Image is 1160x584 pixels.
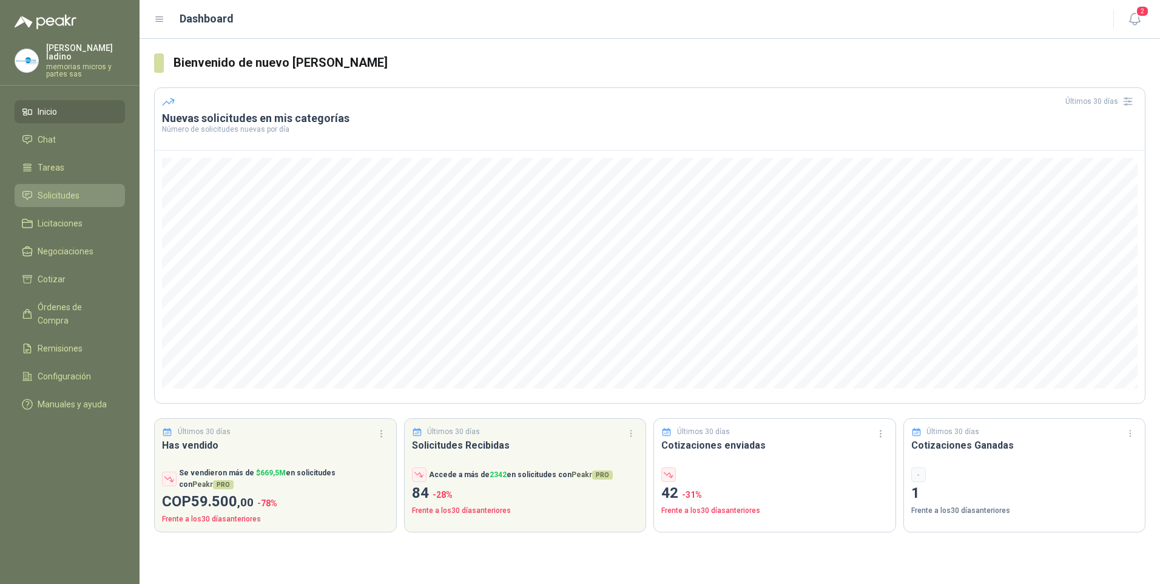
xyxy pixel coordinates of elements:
a: Inicio [15,100,125,123]
p: 84 [412,482,639,505]
p: Frente a los 30 días anteriores [412,505,639,517]
p: Frente a los 30 días anteriores [162,514,389,525]
span: PRO [592,470,613,480]
p: Últimos 30 días [677,426,730,438]
p: Se vendieron más de en solicitudes con [179,467,389,491]
h3: Cotizaciones Ganadas [911,438,1138,453]
span: Licitaciones [38,217,83,230]
a: Cotizar [15,268,125,291]
h1: Dashboard [180,10,234,27]
span: Órdenes de Compra [38,300,113,327]
span: ,00 [237,495,254,509]
a: Manuales y ayuda [15,393,125,416]
h3: Cotizaciones enviadas [661,438,888,453]
span: Cotizar [38,273,66,286]
div: Últimos 30 días [1065,92,1138,111]
p: Últimos 30 días [178,426,231,438]
span: Chat [38,133,56,146]
span: PRO [213,480,234,489]
img: Logo peakr [15,15,76,29]
a: Remisiones [15,337,125,360]
span: -78 % [257,498,277,508]
a: Chat [15,128,125,151]
p: Últimos 30 días [926,426,979,438]
h3: Solicitudes Recibidas [412,438,639,453]
a: Licitaciones [15,212,125,235]
p: 42 [661,482,888,505]
a: Tareas [15,156,125,179]
span: $ 669,5M [256,469,286,477]
span: Configuración [38,370,91,383]
h3: Has vendido [162,438,389,453]
span: Manuales y ayuda [38,398,107,411]
span: 59.500 [191,493,254,510]
span: Remisiones [38,342,83,355]
p: 1 [911,482,1138,505]
p: [PERSON_NAME] ladino [46,44,125,61]
a: Negociaciones [15,240,125,263]
span: 2342 [490,470,507,479]
span: 2 [1136,5,1149,17]
span: Tareas [38,161,64,174]
span: Negociaciones [38,245,93,258]
div: - [911,467,926,482]
p: Frente a los 30 días anteriores [661,505,888,517]
span: Peakr [192,480,234,489]
h3: Bienvenido de nuevo [PERSON_NAME] [174,53,1145,72]
a: Órdenes de Compra [15,296,125,332]
h3: Nuevas solicitudes en mis categorías [162,111,1138,126]
p: Accede a más de en solicitudes con [429,469,613,481]
a: Solicitudes [15,184,125,207]
span: -28 % [433,490,453,500]
span: -31 % [682,490,702,500]
p: memorias micros y partes sas [46,63,125,78]
img: Company Logo [15,49,38,72]
span: Inicio [38,105,57,118]
p: COP [162,491,389,514]
span: Solicitudes [38,189,79,202]
p: Frente a los 30 días anteriores [911,505,1138,517]
p: Número de solicitudes nuevas por día [162,126,1138,133]
p: Últimos 30 días [427,426,480,438]
span: Peakr [572,470,613,479]
a: Configuración [15,365,125,388]
button: 2 [1124,8,1145,30]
